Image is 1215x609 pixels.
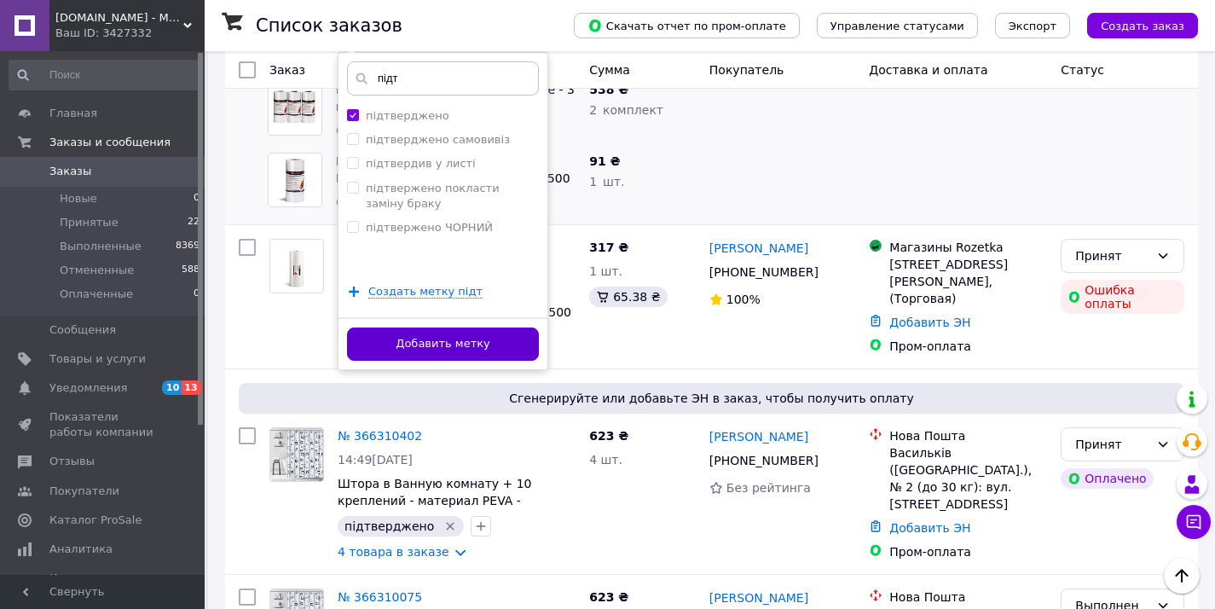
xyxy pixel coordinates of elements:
[709,240,808,257] a: [PERSON_NAME]
[726,293,761,306] span: 100%
[366,182,500,210] label: підтвержено покласти заміну браку
[995,13,1070,38] button: Экспорт
[49,135,171,150] span: Заказы и сообщения
[589,590,628,604] span: 623 ₴
[587,18,786,33] span: Скачать отчет по пром-оплате
[336,154,570,219] a: Пакеты для Вакууматора - Вакуумная Пленка в Рулоне - 12х500 см - ОРИГИНАЛ - Сертификация FDA+LFGB...
[366,109,449,122] label: підтверджено
[49,409,158,440] span: Показатели работы компании
[49,322,116,338] span: Сообщения
[889,543,1047,560] div: Пром-оплата
[589,453,622,467] span: 4 шт.
[709,63,784,77] span: Покупатель
[889,256,1047,307] div: [STREET_ADDRESS][PERSON_NAME], (Торговая)
[269,239,324,293] a: Фото товару
[709,428,808,445] a: [PERSON_NAME]
[589,103,663,117] span: 2 комплект
[1177,505,1211,539] button: Чат с покупателем
[1075,435,1149,454] div: Принят
[60,239,142,254] span: Выполненные
[49,484,119,499] span: Покупатели
[338,429,422,443] a: № 366310402
[1061,468,1153,489] div: Оплачено
[366,133,510,146] label: підтверджено самовивіз
[49,571,158,601] span: Инструменты вебмастера и SEO
[366,157,476,170] label: підтвердив у листі
[338,477,547,542] a: Штора в Ванную комнату + 10 креплений - материал PEVA - 180х180 см - 🔥 ОРИГИНАЛ ❤️ ТМ Comshop
[194,287,200,302] span: 0
[269,82,321,135] img: Фото товару
[194,191,200,206] span: 0
[889,427,1047,444] div: Нова Пошта
[589,264,622,278] span: 1 шт.
[55,26,205,41] div: Ваш ID: 3427332
[270,240,323,293] img: Фото товару
[1061,63,1104,77] span: Статус
[368,285,483,299] span: Создать метку підт
[889,338,1047,355] div: Пром-оплата
[347,61,539,96] input: Напишите название метки
[49,513,142,528] span: Каталог ProSale
[589,429,628,443] span: 623 ₴
[338,453,413,467] span: 14:49[DATE]
[338,545,449,559] a: 4 товара в заказе
[830,20,964,32] span: Управление статусами
[162,380,182,395] span: 10
[344,519,434,533] span: підтверджено
[269,427,324,482] a: Фото товару
[336,124,379,137] span: CS12-3
[347,328,539,361] button: Добавить метку
[182,263,200,278] span: 588
[49,351,146,367] span: Товары и услуги
[1087,13,1198,38] button: Создать заказ
[270,428,323,481] img: Фото товару
[49,380,127,396] span: Уведомления
[1101,20,1184,32] span: Создать заказ
[706,449,822,473] div: [PHONE_NUMBER]
[889,444,1047,513] div: Васильків ([GEOGRAPHIC_DATA].), № 2 (до 30 кг): вул. [STREET_ADDRESS]
[574,13,800,38] button: Скачать отчет по пром-оплате
[60,287,133,302] span: Оплаченные
[188,215,200,230] span: 22
[269,154,321,206] img: Фото товару
[817,13,978,38] button: Управление статусами
[589,241,628,254] span: 317 ₴
[589,83,628,96] span: 538 ₴
[1075,246,1149,265] div: Принят
[49,542,113,557] span: Аналитика
[1061,280,1184,314] div: Ошибка оплаты
[589,63,630,77] span: Сумма
[889,589,1047,606] div: Нова Пошта
[726,481,811,495] span: Без рейтинга
[889,316,970,329] a: Добавить ЭН
[60,215,119,230] span: Принятые
[889,521,970,535] a: Добавить ЭН
[1164,558,1200,594] button: Наверх
[366,221,493,234] label: підтвержено ЧОРНИЙ
[443,519,457,533] svg: Удалить метку
[269,63,305,77] span: Заказ
[60,191,97,206] span: Новые
[336,195,367,209] span: CS12
[256,15,402,36] h1: Список заказов
[1070,18,1198,32] a: Создать заказ
[60,263,134,278] span: Отмененные
[589,154,620,168] span: 91 ₴
[589,175,624,188] span: 1 шт.
[589,287,667,307] div: 65.38 ₴
[49,164,91,179] span: Заказы
[49,454,95,469] span: Отзывы
[246,390,1177,407] span: Сгенерируйте или добавьте ЭН в заказ, чтобы получить оплату
[869,63,987,77] span: Доставка и оплата
[889,239,1047,256] div: Магазины Rozetka
[176,239,200,254] span: 8369
[182,380,201,395] span: 13
[55,10,183,26] span: ComShop.UA - Магазин TM Комшоп
[338,590,422,604] a: № 366310075
[706,260,822,284] div: [PHONE_NUMBER]
[1009,20,1056,32] span: Экспорт
[49,106,97,121] span: Главная
[9,60,201,90] input: Поиск
[709,589,808,606] a: [PERSON_NAME]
